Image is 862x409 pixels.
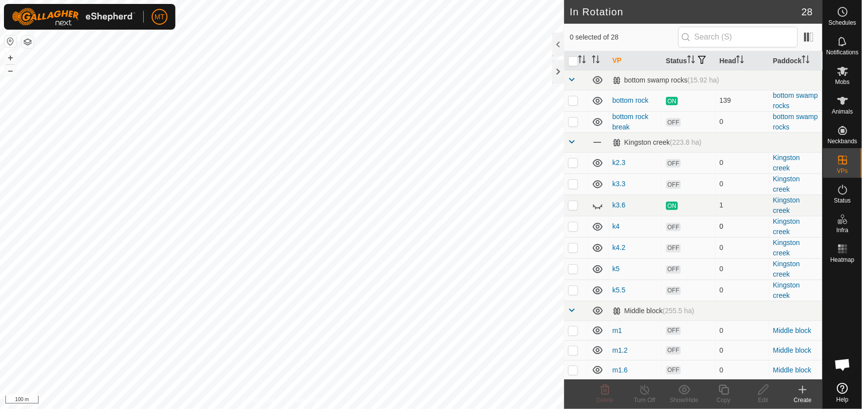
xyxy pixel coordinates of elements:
[613,307,695,315] div: Middle block
[666,223,681,231] span: OFF
[715,195,769,216] td: 1
[773,113,818,131] a: bottom swamp rocks
[666,118,681,126] span: OFF
[613,244,625,251] a: k4.2
[578,57,586,65] p-sorticon: Activate to sort
[666,366,681,374] span: OFF
[613,222,620,230] a: k4
[613,96,649,104] a: bottom rock
[715,340,769,360] td: 0
[783,396,822,405] div: Create
[826,49,859,55] span: Notifications
[570,32,678,42] span: 0 selected of 28
[664,396,704,405] div: Show/Hide
[802,4,813,19] span: 28
[662,51,715,71] th: Status
[773,217,800,236] a: Kingston creek
[773,366,812,374] a: Middle block
[613,76,719,84] div: bottom swamp rocks
[773,91,818,110] a: bottom swamp rocks
[715,321,769,340] td: 0
[12,8,135,26] img: Gallagher Logo
[823,379,862,407] a: Help
[704,396,743,405] div: Copy
[834,198,851,204] span: Status
[613,265,620,273] a: k5
[832,109,853,115] span: Animals
[828,350,858,379] div: Open chat
[830,257,855,263] span: Heatmap
[243,396,280,405] a: Privacy Policy
[827,138,857,144] span: Neckbands
[678,27,798,47] input: Search (S)
[715,258,769,280] td: 0
[715,216,769,237] td: 0
[715,237,769,258] td: 0
[715,360,769,380] td: 0
[773,346,812,354] a: Middle block
[613,366,628,374] a: m1.6
[613,180,625,188] a: k3.3
[4,36,16,47] button: Reset Map
[715,152,769,173] td: 0
[613,286,625,294] a: k5.5
[613,327,622,334] a: m1
[613,159,625,166] a: k2.3
[802,57,810,65] p-sorticon: Activate to sort
[836,227,848,233] span: Infra
[773,327,812,334] a: Middle block
[836,397,849,403] span: Help
[666,265,681,274] span: OFF
[666,180,681,189] span: OFF
[666,159,681,167] span: OFF
[22,36,34,48] button: Map Layers
[666,202,678,210] span: ON
[715,173,769,195] td: 0
[715,280,769,301] td: 0
[666,327,681,335] span: OFF
[715,51,769,71] th: Head
[155,12,164,22] span: MT
[613,113,649,131] a: bottom rock break
[773,175,800,193] a: Kingston creek
[666,346,681,355] span: OFF
[715,111,769,132] td: 0
[773,239,800,257] a: Kingston creek
[662,307,694,315] span: (255.5 ha)
[291,396,321,405] a: Contact Us
[715,90,769,111] td: 139
[688,76,719,84] span: (15.92 ha)
[570,6,802,18] h2: In Rotation
[592,57,600,65] p-sorticon: Activate to sort
[666,244,681,252] span: OFF
[4,65,16,77] button: –
[837,168,848,174] span: VPs
[666,286,681,295] span: OFF
[625,396,664,405] div: Turn Off
[4,52,16,64] button: +
[613,346,628,354] a: m1.2
[835,79,850,85] span: Mobs
[773,196,800,214] a: Kingston creek
[613,138,701,147] div: Kingston creek
[666,97,678,105] span: ON
[670,138,701,146] span: (223.8 ha)
[773,260,800,278] a: Kingston creek
[773,281,800,299] a: Kingston creek
[743,396,783,405] div: Edit
[609,51,662,71] th: VP
[769,51,822,71] th: Paddock
[773,154,800,172] a: Kingston creek
[828,20,856,26] span: Schedules
[687,57,695,65] p-sorticon: Activate to sort
[597,397,614,404] span: Delete
[613,201,625,209] a: k3.6
[736,57,744,65] p-sorticon: Activate to sort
